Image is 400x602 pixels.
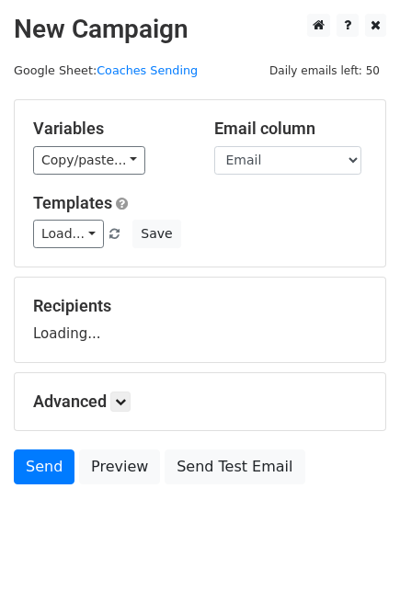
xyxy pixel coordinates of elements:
[14,14,386,45] h2: New Campaign
[14,63,198,77] small: Google Sheet:
[33,119,187,139] h5: Variables
[263,61,386,81] span: Daily emails left: 50
[132,220,180,248] button: Save
[33,220,104,248] a: Load...
[14,449,74,484] a: Send
[33,193,112,212] a: Templates
[33,392,367,412] h5: Advanced
[33,296,367,316] h5: Recipients
[165,449,304,484] a: Send Test Email
[263,63,386,77] a: Daily emails left: 50
[33,146,145,175] a: Copy/paste...
[214,119,368,139] h5: Email column
[33,296,367,344] div: Loading...
[97,63,198,77] a: Coaches Sending
[79,449,160,484] a: Preview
